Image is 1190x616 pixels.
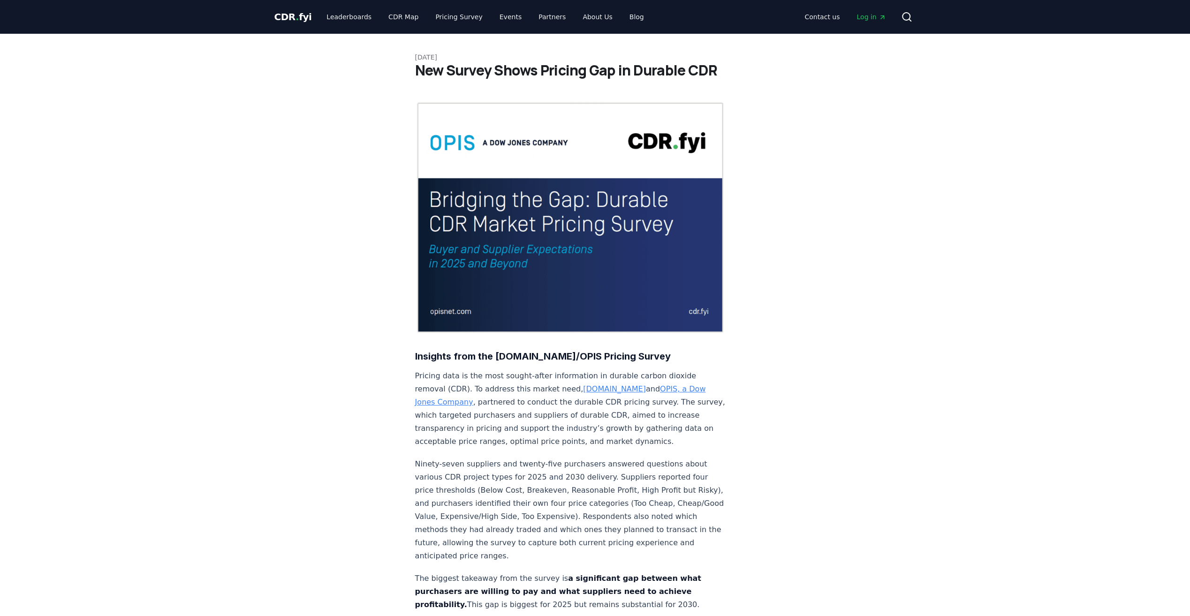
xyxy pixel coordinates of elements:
span: . [296,11,299,23]
a: About Us [575,8,620,25]
span: CDR fyi [274,11,312,23]
a: Blog [622,8,652,25]
a: Leaderboards [319,8,379,25]
a: Contact us [797,8,847,25]
a: Events [492,8,529,25]
nav: Main [319,8,651,25]
a: Partners [531,8,573,25]
strong: a significant gap between what purchasers are willing to pay and what suppliers need to achieve p... [415,574,701,609]
p: Pricing data is the most sought-after information in durable carbon dioxide removal (CDR). To add... [415,369,726,448]
a: CDR Map [381,8,426,25]
a: Pricing Survey [428,8,490,25]
p: Ninety-seven suppliers and twenty-five purchasers answered questions about various CDR project ty... [415,458,726,563]
a: CDR.fyi [274,10,312,23]
img: blog post image [415,101,726,334]
p: The biggest takeaway from the survey is This gap is biggest for 2025 but remains substantial for ... [415,572,726,611]
a: Log in [849,8,893,25]
h1: New Survey Shows Pricing Gap in Durable CDR [415,62,775,79]
strong: Insights from the [DOMAIN_NAME]/OPIS Pricing Survey [415,351,671,362]
span: Log in [856,12,886,22]
p: [DATE] [415,53,775,62]
nav: Main [797,8,893,25]
a: [DOMAIN_NAME] [583,384,646,393]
